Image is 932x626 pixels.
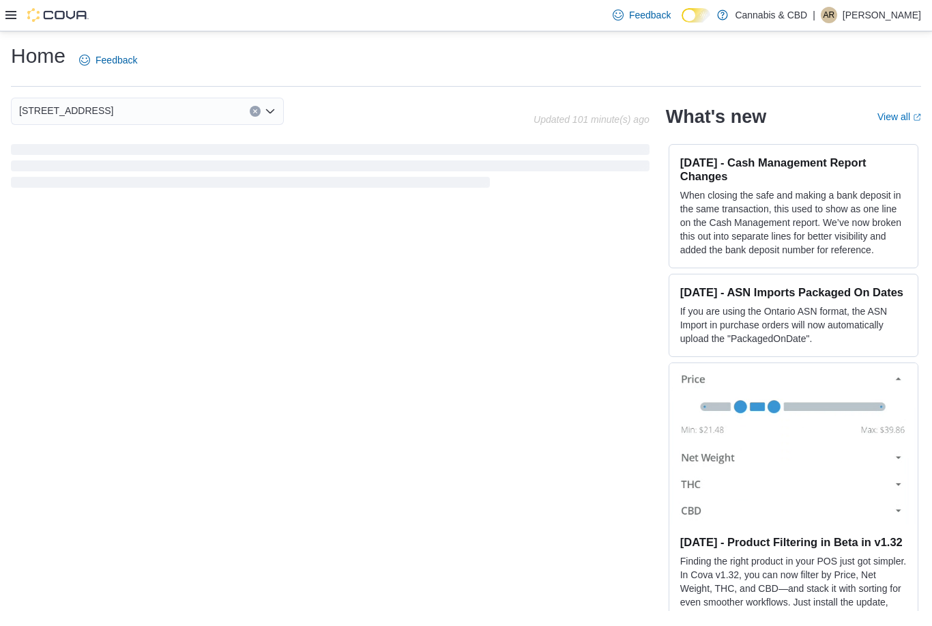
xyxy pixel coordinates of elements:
a: View allExternal link [877,111,921,122]
button: Open list of options [265,106,276,117]
a: Feedback [74,46,143,74]
p: Cannabis & CBD [735,7,807,23]
h2: What's new [666,106,766,128]
span: [STREET_ADDRESS] [19,102,113,119]
img: Cova [27,8,89,22]
input: Dark Mode [682,8,710,23]
h3: [DATE] - ASN Imports Packaged On Dates [680,285,907,299]
span: Feedback [96,53,137,67]
span: Feedback [629,8,671,22]
span: AR [824,7,835,23]
p: [PERSON_NAME] [843,7,921,23]
h1: Home [11,42,65,70]
svg: External link [913,113,921,122]
p: When closing the safe and making a bank deposit in the same transaction, this used to show as one... [680,188,907,257]
h3: [DATE] - Cash Management Report Changes [680,156,907,183]
em: Beta Features [719,610,779,621]
a: Feedback [607,1,676,29]
p: Updated 101 minute(s) ago [534,114,650,125]
h3: [DATE] - Product Filtering in Beta in v1.32 [680,535,907,549]
p: If you are using the Ontario ASN format, the ASN Import in purchase orders will now automatically... [680,304,907,345]
div: Amanda Rockburne [821,7,837,23]
p: | [813,7,815,23]
button: Clear input [250,106,261,117]
span: Loading [11,147,650,190]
